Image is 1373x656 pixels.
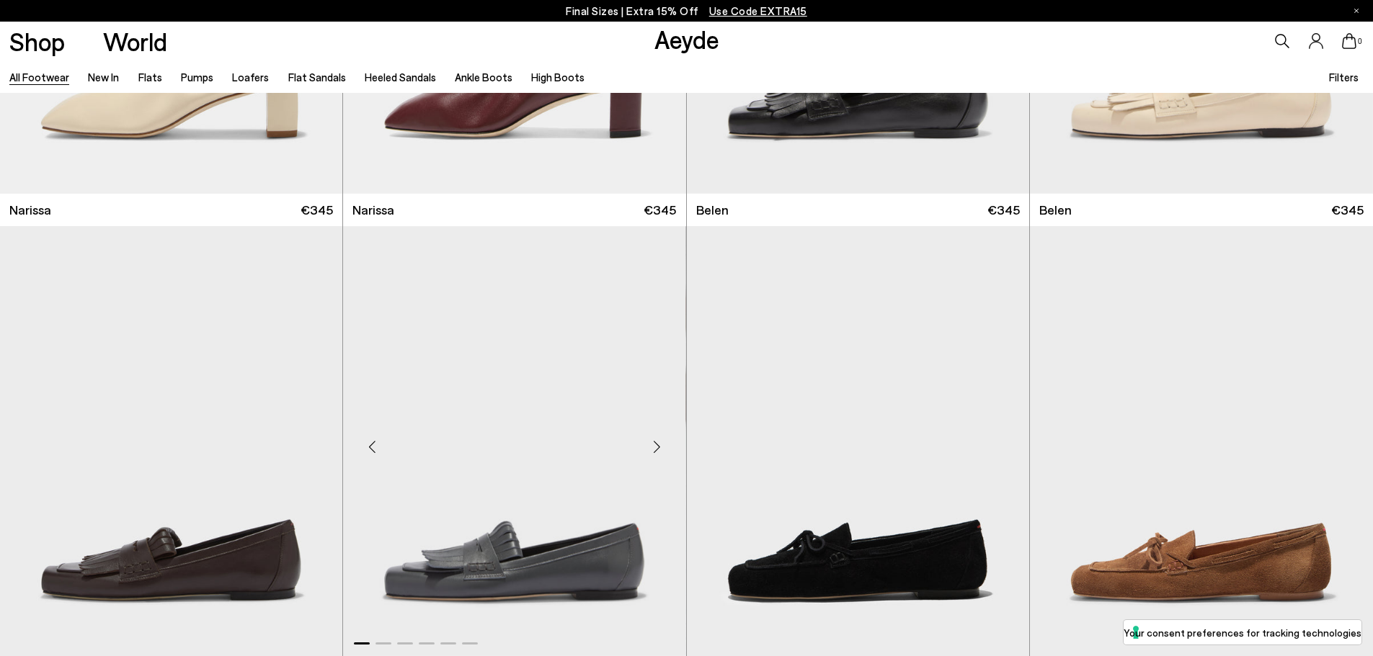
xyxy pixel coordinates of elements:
span: Narissa [9,201,51,219]
span: 0 [1356,37,1364,45]
a: Pumps [181,71,213,84]
span: Belen [1039,201,1072,219]
span: Belen [696,201,729,219]
a: Heeled Sandals [365,71,436,84]
span: Filters [1329,71,1359,84]
a: Flats [138,71,162,84]
span: Navigate to /collections/ss25-final-sizes [709,4,807,17]
div: Next slide [636,425,679,468]
a: Flat Sandals [288,71,346,84]
img: Jasper Moccasin Loafers [687,226,1029,656]
label: Your consent preferences for tracking technologies [1124,625,1361,640]
a: Belen €345 [687,194,1029,226]
button: Your consent preferences for tracking technologies [1124,620,1361,644]
span: €345 [1331,201,1364,219]
img: Belen Tassel Loafers [343,226,685,656]
a: Ankle Boots [455,71,512,84]
img: Jasper Moccasin Loafers [1030,226,1373,656]
a: Belen €345 [1030,194,1373,226]
div: 2 / 6 [685,226,1028,656]
a: New In [88,71,119,84]
a: High Boots [531,71,585,84]
a: All Footwear [9,71,69,84]
img: Belen Tassel Loafers [685,226,1028,656]
a: World [103,29,167,54]
a: Narissa €345 [343,194,685,226]
span: €345 [301,201,333,219]
a: 0 [1342,33,1356,49]
span: €345 [644,201,676,219]
a: Shop [9,29,65,54]
span: Narissa [352,201,394,219]
p: Final Sizes | Extra 15% Off [566,2,807,20]
a: Aeyde [654,24,719,54]
div: 1 / 6 [343,226,685,656]
span: €345 [987,201,1020,219]
a: Loafers [232,71,269,84]
a: 6 / 6 1 / 6 2 / 6 3 / 6 4 / 6 5 / 6 6 / 6 1 / 6 Next slide Previous slide [343,226,685,656]
div: Previous slide [350,425,394,468]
